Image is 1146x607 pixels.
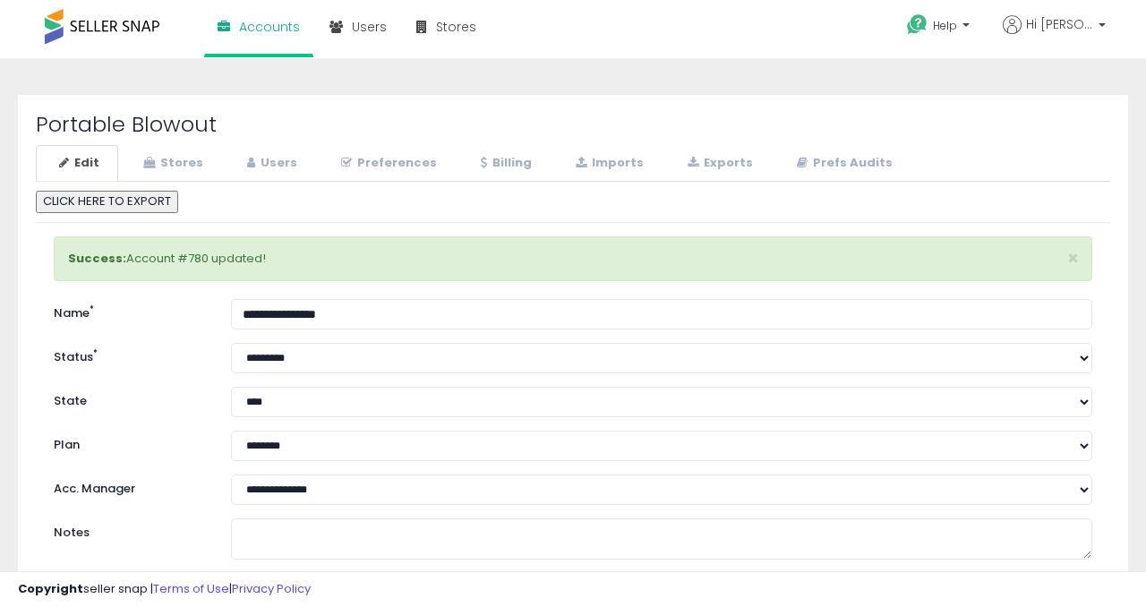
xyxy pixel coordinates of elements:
label: Plan [40,431,218,454]
span: Accounts [239,18,300,36]
label: State [40,387,218,410]
strong: Success: [68,250,126,267]
a: Hi [PERSON_NAME] [1003,15,1106,56]
label: Acc. Manager [40,474,218,498]
button: CLICK HERE TO EXPORT [36,191,178,213]
i: Get Help [906,13,928,36]
button: × [1067,249,1079,268]
a: Terms of Use [153,580,229,597]
a: Stores [120,145,222,182]
a: Billing [458,145,551,182]
a: Exports [664,145,772,182]
a: Prefs Audits [774,145,911,182]
span: Users [352,18,387,36]
a: Imports [552,145,663,182]
label: Notes [40,518,218,542]
span: Help [933,18,957,33]
a: Privacy Policy [232,580,311,597]
label: Name [40,299,218,322]
a: Users [224,145,316,182]
div: seller snap | | [18,581,311,598]
span: Stores [436,18,476,36]
label: Status [40,343,218,366]
strong: Copyright [18,580,83,597]
a: Preferences [318,145,456,182]
div: Account #780 updated! [54,236,1092,282]
h2: Portable Blowout [36,113,1110,136]
a: Edit [36,145,118,182]
span: Hi [PERSON_NAME] [1026,15,1093,33]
